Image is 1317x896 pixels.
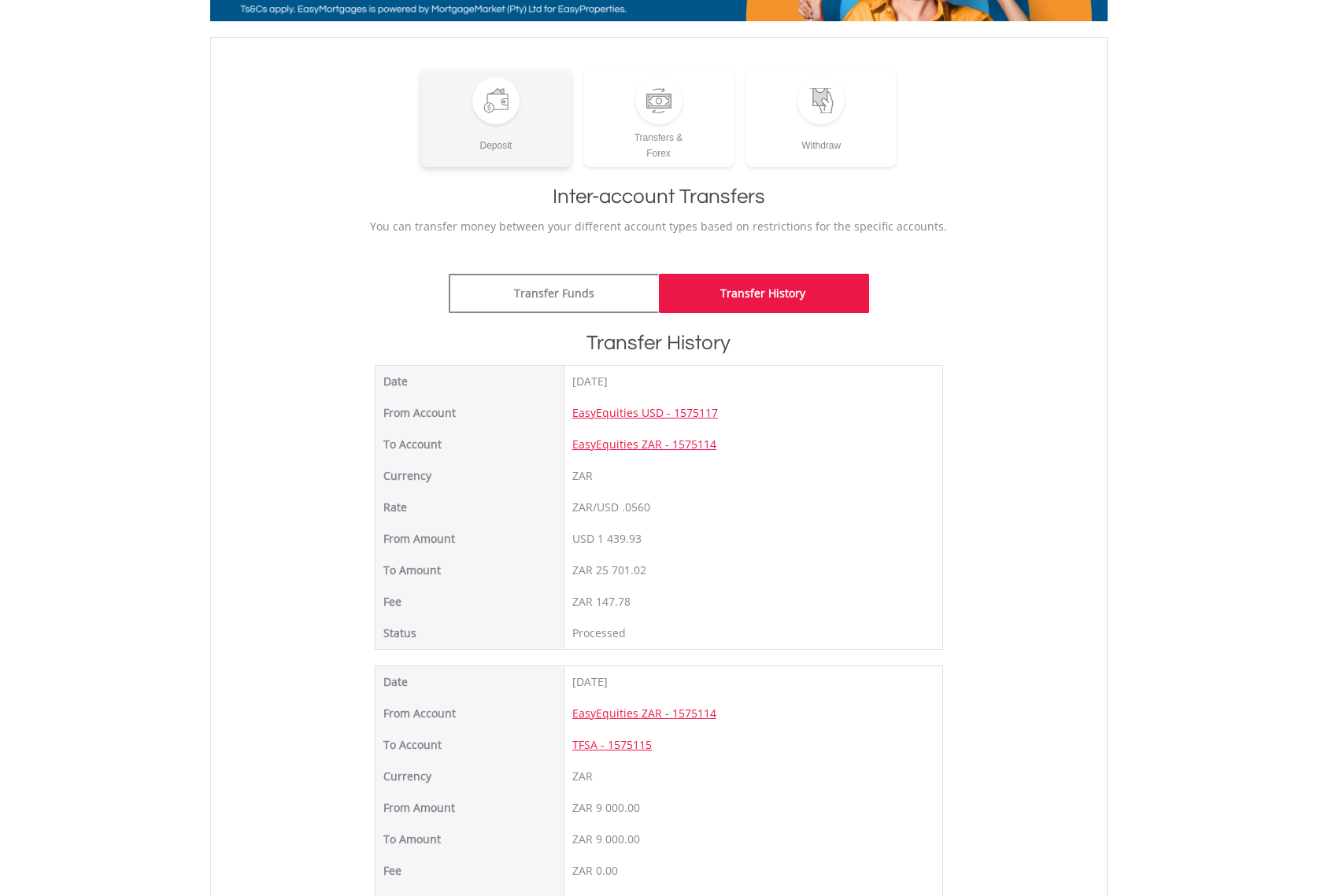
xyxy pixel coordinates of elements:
a: EasyEquities USD - 1575117 [572,405,718,420]
a: Withdraw [746,69,897,167]
span: ZAR 0.00 [572,863,618,878]
td: From Account [375,397,564,429]
td: Status [375,618,564,650]
td: Date [375,365,564,397]
td: To Amount [375,824,564,855]
span: USD 1 439.93 [572,531,642,546]
h1: Transfer History [227,329,1091,357]
span: ZAR 25 701.02 [572,562,646,577]
td: [DATE] [564,365,942,397]
td: ZAR/USD .0560 [564,492,942,523]
td: Rate [375,492,564,523]
a: TFSA - 1575115 [572,737,652,752]
h1: Inter-account Transfers [227,183,1091,211]
span: ZAR 9 000.00 [572,831,640,846]
a: Transfer History [659,274,869,313]
a: EasyEquities ZAR - 1575114 [572,706,716,721]
td: From Account [375,698,564,729]
a: Deposit [421,69,572,167]
td: ZAR [564,460,942,492]
td: To Amount [375,555,564,586]
td: ZAR [564,761,942,792]
td: To Account [375,729,564,761]
td: Fee [375,586,564,618]
td: From Amount [375,792,564,824]
a: Transfer Funds [449,274,659,313]
div: Transfers & Forex [583,124,734,161]
td: To Account [375,429,564,460]
span: ZAR 9 000.00 [572,800,640,815]
td: Fee [375,855,564,887]
span: ZAR 147.78 [572,594,631,609]
div: Withdraw [746,124,897,153]
td: Currency [375,761,564,792]
td: Processed [564,618,942,650]
a: Transfers &Forex [583,69,734,167]
td: [DATE] [564,666,942,698]
td: Date [375,666,564,698]
div: Deposit [421,124,572,153]
td: Currency [375,460,564,492]
p: You can transfer money between your different account types based on restrictions for the specifi... [227,219,1091,234]
td: From Amount [375,523,564,555]
a: EasyEquities ZAR - 1575114 [572,437,716,452]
